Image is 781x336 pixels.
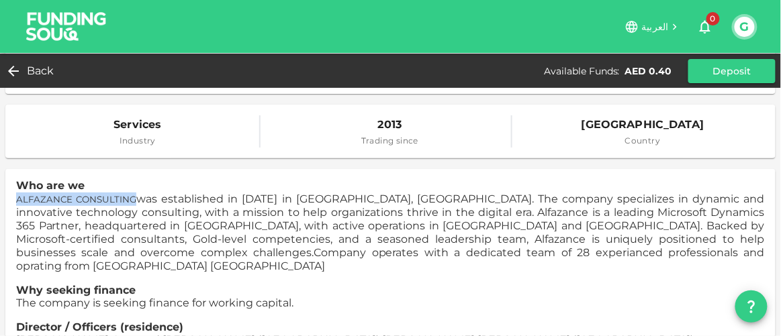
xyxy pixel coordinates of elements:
[625,64,672,78] div: AED 0.40
[16,192,765,259] span: was established in [DATE] in [GEOGRAPHIC_DATA], [GEOGRAPHIC_DATA]. The company specializes in dyn...
[16,321,183,333] span: Director / Officers (residence)
[113,115,161,134] span: Services
[582,115,704,134] span: [GEOGRAPHIC_DATA]
[113,134,161,148] span: Industry
[16,194,136,205] span: ALFAZANCE CONSULTING
[642,21,669,33] span: العربية
[16,296,293,309] span: The company is seeking finance for working capital.
[16,284,136,296] span: Why seeking finance
[361,115,418,134] span: 2013
[582,134,704,148] span: Country
[688,59,776,83] button: Deposit
[544,64,620,78] div: Available Funds :
[706,12,720,25] span: 0
[16,246,765,272] span: Company operates with a dedicated team of 28 experianced professionals and oprating from [GEOGRAP...
[692,13,719,40] button: 0
[735,17,755,37] button: G
[361,134,418,148] span: Trading since
[735,290,768,323] button: question
[27,62,54,80] span: Back
[16,179,85,192] span: Who are we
